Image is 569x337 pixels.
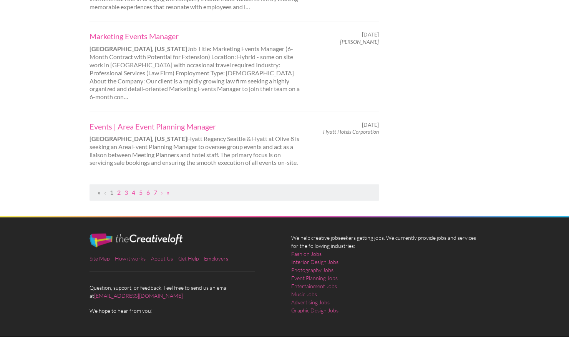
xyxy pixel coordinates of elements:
[285,233,486,320] div: We help creative jobseekers getting jobs. We currently provide jobs and services for the followin...
[83,121,310,166] div: Hyatt Regency Seattle & Hyatt at Olive 8 is seeking an Area Event Planning Manager to oversee gro...
[362,31,379,38] span: [DATE]
[323,128,379,134] em: Hyatt Hotels Corporation
[90,306,278,314] span: We hope to hear from you!
[291,274,338,282] a: Event Planning Jobs
[362,121,379,128] span: [DATE]
[161,188,163,196] a: Next Page
[132,188,135,196] a: Page 4
[90,31,303,41] a: Marketing Events Manager
[146,188,150,196] a: Page 6
[90,134,187,142] strong: [GEOGRAPHIC_DATA], [US_STATE]
[154,188,157,196] a: Page 7
[90,255,109,261] a: Site Map
[291,249,322,257] a: Fashion Jobs
[167,188,169,196] a: Last Page, Page 50
[104,188,106,196] span: Previous Page
[115,255,146,261] a: How it works
[94,292,183,299] a: [EMAIL_ADDRESS][DOMAIN_NAME]
[204,255,228,261] a: Employers
[291,282,337,290] a: Entertainment Jobs
[291,257,338,266] a: Interior Design Jobs
[90,45,187,52] strong: [GEOGRAPHIC_DATA], [US_STATE]
[83,233,285,314] div: Question, support, or feedback. Feel free to send us an email at
[98,188,100,196] span: First Page
[110,188,113,196] a: Page 1
[117,188,121,196] a: Page 2
[151,255,173,261] a: About Us
[291,290,317,298] a: Music Jobs
[291,266,333,274] a: Photography Jobs
[291,298,330,306] a: Advertising Jobs
[340,38,379,45] em: [PERSON_NAME]
[291,306,338,314] a: Graphic Design Jobs
[139,188,143,196] a: Page 5
[90,121,303,131] a: Events | Area Event Planning Manager
[178,255,199,261] a: Get Help
[90,233,182,247] img: The Creative Loft
[124,188,128,196] a: Page 3
[83,31,310,101] div: Job Title: Marketing Events Manager (6-Month Contract with Potential for Extension) Location: Hyb...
